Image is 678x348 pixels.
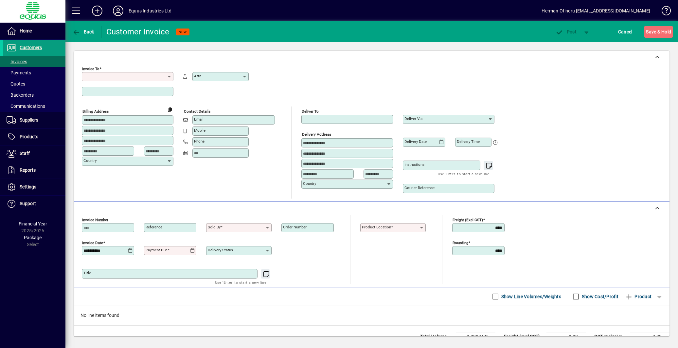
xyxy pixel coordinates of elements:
app-page-header-button: Back [65,26,101,38]
span: Reports [20,167,36,173]
a: Reports [3,162,65,179]
button: Add [87,5,108,17]
td: 0.00 [546,333,586,341]
mat-label: Invoice number [82,218,108,222]
mat-label: Product location [362,225,391,229]
label: Show Cost/Profit [580,293,618,300]
mat-label: Order number [283,225,307,229]
span: Payments [7,70,31,75]
span: Home [20,28,32,33]
mat-label: Delivery status [208,248,233,252]
div: No line items found [74,305,669,325]
span: Settings [20,184,36,189]
mat-label: Deliver via [404,116,422,121]
a: Communications [3,101,65,112]
span: P [567,29,570,34]
mat-hint: Use 'Enter' to start a new line [215,279,266,286]
span: Support [20,201,36,206]
span: ost [555,29,577,34]
td: Total Volume [417,333,456,341]
mat-label: Instructions [404,162,424,167]
mat-label: Sold by [208,225,221,229]
a: Knowledge Base [657,1,670,23]
span: Customers [20,45,42,50]
span: NEW [179,30,187,34]
mat-label: Freight (excl GST) [453,218,483,222]
button: Product [622,291,655,302]
mat-label: Courier Reference [404,185,435,190]
a: Invoices [3,56,65,67]
span: Communications [7,104,45,109]
span: Backorders [7,92,34,98]
button: Back [71,26,96,38]
a: Quotes [3,78,65,89]
button: Cancel [616,26,634,38]
button: Profile [108,5,129,17]
a: Payments [3,67,65,78]
span: Staff [20,151,30,156]
mat-label: Deliver To [302,109,319,114]
mat-label: Attn [194,74,201,78]
mat-label: Phone [194,139,205,144]
button: Post [552,26,580,38]
mat-label: Reference [146,225,162,229]
span: Invoices [7,59,27,64]
mat-hint: Use 'Enter' to start a new line [438,170,489,178]
span: Financial Year [19,221,47,226]
button: Copy to Delivery address [165,104,175,115]
td: Freight (excl GST) [501,333,546,341]
a: Backorders [3,89,65,101]
span: Cancel [618,27,633,37]
mat-label: Invoice To [82,67,99,71]
mat-label: Delivery time [457,139,480,144]
td: 0.00 [630,333,669,341]
a: Home [3,23,65,39]
a: Suppliers [3,112,65,128]
a: Settings [3,179,65,195]
div: Customer Invoice [106,27,169,37]
div: Herman Otineru [EMAIL_ADDRESS][DOMAIN_NAME] [542,6,650,16]
span: ave & Hold [646,27,671,37]
mat-label: Email [194,117,204,122]
span: Products [20,134,38,139]
td: 0.0000 M³ [456,333,495,341]
span: Quotes [7,81,25,87]
span: Product [625,291,651,302]
a: Products [3,129,65,145]
span: Suppliers [20,117,38,123]
button: Save & Hold [644,26,673,38]
mat-label: Delivery date [404,139,427,144]
mat-label: Country [83,158,97,163]
label: Show Line Volumes/Weights [500,293,561,300]
span: Package [24,235,42,240]
mat-label: Country [303,181,316,186]
div: Equus Industries Ltd [129,6,172,16]
a: Support [3,196,65,212]
mat-label: Title [83,271,91,275]
span: S [646,29,649,34]
a: Staff [3,145,65,162]
td: GST exclusive [591,333,630,341]
mat-label: Rounding [453,241,468,245]
mat-label: Payment due [146,248,168,252]
span: Back [72,29,94,34]
mat-label: Invoice date [82,241,103,245]
mat-label: Mobile [194,128,205,133]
